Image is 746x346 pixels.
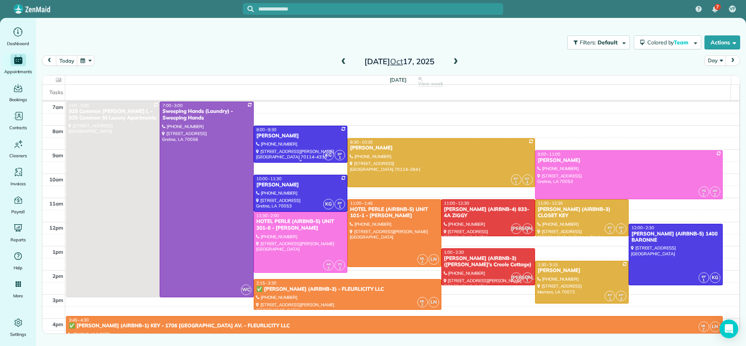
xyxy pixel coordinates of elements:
[418,301,427,309] small: 2
[52,273,63,279] span: 2pm
[49,89,63,95] span: Tasks
[523,179,532,186] small: 3
[52,152,63,158] span: 9am
[256,218,345,232] div: HOTEL PERLE (AIRBNB-5) UNIT 301-6 - [PERSON_NAME]
[350,206,439,220] div: HOTEL PERLE (AIRBNB-5) UNIT 101-1 - [PERSON_NAME]
[350,145,533,151] div: [PERSON_NAME]
[525,176,530,181] span: KP
[616,295,626,303] small: 3
[56,55,77,66] button: today
[725,55,740,66] button: next
[538,262,558,267] span: 1:30 - 3:15
[598,39,618,46] span: Default
[616,228,626,235] small: 3
[525,274,530,279] span: CG
[256,176,282,181] span: 10:00 - 11:30
[256,182,345,188] div: [PERSON_NAME]
[674,39,690,46] span: Team
[647,39,691,46] span: Colored by
[338,201,342,205] span: EP
[338,152,342,156] span: EP
[3,250,33,272] a: Help
[701,323,706,328] span: ML
[69,317,89,323] span: 3:45 - 4:30
[580,39,596,46] span: Filters:
[619,293,624,297] span: KP
[350,200,373,206] span: 11:00 - 1:45
[537,157,720,164] div: [PERSON_NAME]
[605,295,615,303] small: 1
[429,297,439,307] span: LN
[707,1,723,18] div: 7 unread notifications
[444,206,533,220] div: [PERSON_NAME] (AIRBNB-4) 833-4A ZIGGY
[511,272,521,283] span: [PERSON_NAME]
[444,255,533,269] div: [PERSON_NAME] (AIRBNB-3) ([PERSON_NAME]'s Creole Cottage)
[11,208,25,216] span: Payroll
[9,124,27,132] span: Contacts
[710,272,720,283] span: KG
[634,35,701,49] button: Colored byTeam
[326,262,331,266] span: AR
[9,96,27,104] span: Bookings
[323,150,334,160] span: KG
[162,103,183,108] span: 7:00 - 3:00
[256,213,279,218] span: 11:30 - 2:00
[418,81,443,87] span: View week
[49,200,63,207] span: 11am
[3,54,33,76] a: Appointments
[704,35,740,49] button: Actions
[256,127,277,132] span: 8:00 - 9:30
[3,26,33,47] a: Dashboard
[52,297,63,303] span: 3pm
[256,286,439,293] div: ✅ [PERSON_NAME] (AIRBNB-3) - FLEURLICITY LLC
[324,265,333,272] small: 2
[390,56,403,66] span: Oct
[608,225,612,230] span: KP
[525,225,530,230] span: CG
[42,55,57,66] button: prev
[420,299,425,303] span: ML
[10,180,26,188] span: Invoices
[444,249,464,255] span: 1:00 - 2:30
[523,228,532,235] small: 1
[162,108,251,121] div: Sweeping Hands (Laundry) - Sweeping Hands
[699,277,709,284] small: 1
[69,103,89,108] span: 7:00 - 3:00
[68,323,720,329] div: ✅ [PERSON_NAME] (AIRBNB-1) KEY - 1706 [GEOGRAPHIC_DATA] AV. - FLEURLICITY LLC
[429,254,439,265] span: LN
[713,188,717,193] span: AR
[335,203,345,211] small: 1
[49,225,63,231] span: 12pm
[537,267,626,274] div: [PERSON_NAME]
[631,225,654,230] span: 12:00 - 2:30
[710,321,720,332] span: LN
[256,280,277,286] span: 2:15 - 3:30
[702,274,706,279] span: EP
[3,194,33,216] a: Payroll
[256,133,345,139] div: [PERSON_NAME]
[9,152,27,160] span: Cleaners
[631,231,720,244] div: [PERSON_NAME] (AIRBNB-5) 1400 BARONNE
[538,200,563,206] span: 11:00 - 12:30
[537,206,626,220] div: [PERSON_NAME] (AIRBNB-3) CLOSET KEY
[68,108,157,121] div: 925 Common [PERSON_NAME] L - 925 Common St Luxury Apartments
[14,264,23,272] span: Help
[716,4,719,10] span: 7
[511,179,521,186] small: 1
[710,191,720,198] small: 2
[444,200,469,206] span: 11:00 - 12:30
[323,199,334,209] span: KG
[4,68,32,76] span: Appointments
[699,326,709,333] small: 2
[3,316,33,338] a: Settings
[7,40,29,47] span: Dashboard
[243,6,254,12] button: Focus search
[538,151,560,157] span: 9:00 - 11:00
[52,321,63,327] span: 4pm
[10,330,26,338] span: Settings
[619,225,624,230] span: KP
[605,228,615,235] small: 1
[702,188,706,193] span: YG
[3,82,33,104] a: Bookings
[523,277,532,284] small: 1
